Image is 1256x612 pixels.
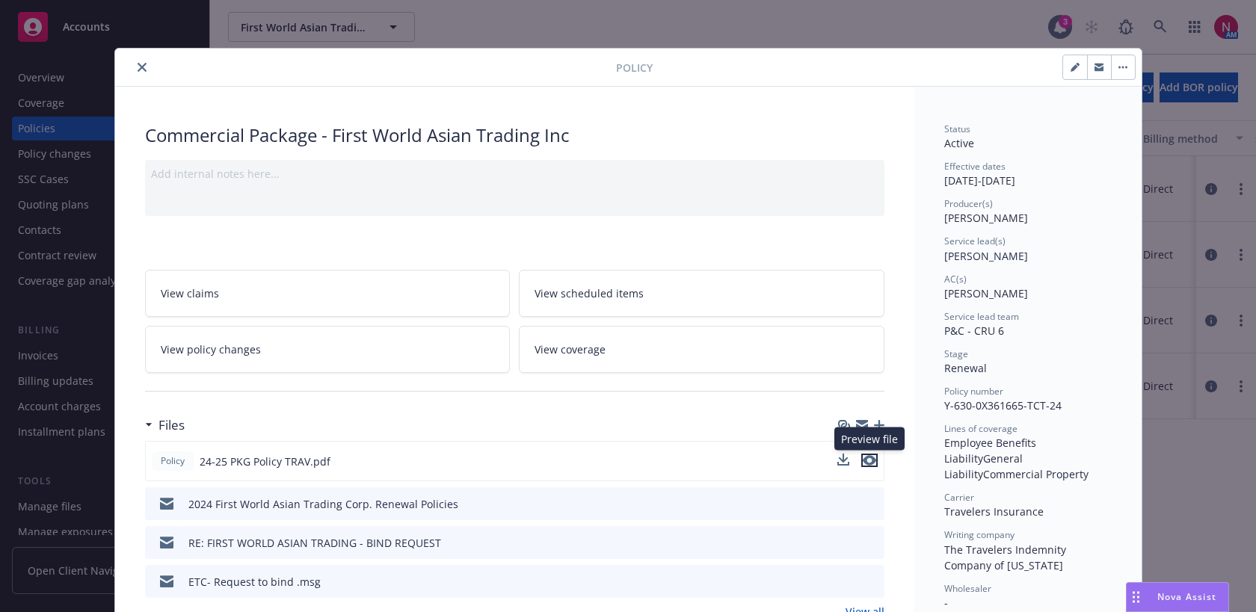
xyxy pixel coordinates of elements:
[188,496,458,512] div: 2024 First World Asian Trading Corp. Renewal Policies
[1157,590,1216,603] span: Nova Assist
[865,535,878,551] button: preview file
[145,123,884,148] div: Commercial Package - First World Asian Trading Inc
[944,160,1112,188] div: [DATE] - [DATE]
[861,454,878,469] button: preview file
[944,436,1039,466] span: Employee Benefits Liability
[944,582,991,595] span: Wholesaler
[158,454,188,468] span: Policy
[1126,582,1229,612] button: Nova Assist
[944,491,974,504] span: Carrier
[944,422,1018,435] span: Lines of coverage
[944,385,1003,398] span: Policy number
[616,60,653,75] span: Policy
[535,285,644,301] span: View scheduled items
[841,535,853,551] button: download file
[200,454,330,469] span: 24-25 PKG Policy TRAV.pdf
[944,286,1028,300] span: [PERSON_NAME]
[145,270,511,317] a: View claims
[944,235,1006,247] span: Service lead(s)
[841,574,853,590] button: download file
[944,197,993,210] span: Producer(s)
[834,427,905,451] div: Preview file
[944,543,1069,572] span: The Travelers Indemnity Company of [US_STATE]
[151,166,878,182] div: Add internal notes here...
[944,249,1028,263] span: [PERSON_NAME]
[837,454,849,469] button: download file
[161,285,219,301] span: View claims
[944,160,1006,173] span: Effective dates
[161,341,261,357] span: View policy changes
[944,398,1062,412] span: Y-630-0X361665-TCT-24
[865,496,878,512] button: preview file
[519,270,884,317] a: View scheduled items
[145,415,185,435] div: Files
[944,451,1026,481] span: General Liability
[944,361,987,375] span: Renewal
[944,347,968,360] span: Stage
[841,496,853,512] button: download file
[837,454,849,466] button: download file
[944,596,948,610] span: -
[188,535,441,551] div: RE: FIRST WORLD ASIAN TRADING - BIND REQUEST
[944,324,1004,338] span: P&C - CRU 6
[944,123,970,135] span: Status
[944,136,974,150] span: Active
[519,326,884,373] a: View coverage
[944,504,1044,519] span: Travelers Insurance
[145,326,511,373] a: View policy changes
[944,211,1028,225] span: [PERSON_NAME]
[865,574,878,590] button: preview file
[188,574,321,590] div: ETC- Request to bind .msg
[133,58,151,76] button: close
[861,454,878,467] button: preview file
[1127,583,1145,611] div: Drag to move
[944,310,1019,323] span: Service lead team
[983,467,1089,481] span: Commercial Property
[944,273,967,285] span: AC(s)
[944,528,1015,541] span: Writing company
[535,341,606,357] span: View coverage
[158,415,185,435] h3: Files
